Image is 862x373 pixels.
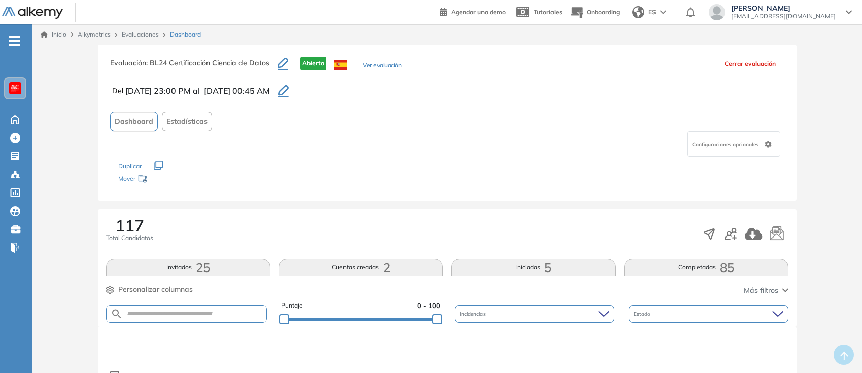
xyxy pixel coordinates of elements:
span: [DATE] 23:00 PM [125,85,191,97]
button: Personalizar columnas [106,284,193,295]
span: Puntaje [281,301,303,311]
button: Invitados25 [106,259,270,276]
span: : BL24 Certificación Ciencia de Datos [146,58,269,67]
span: [DATE] 00:45 AM [204,85,270,97]
i: - [9,40,20,42]
div: Estado [629,305,788,323]
button: Cerrar evaluación [716,57,784,71]
span: [PERSON_NAME] [731,4,836,12]
span: Más filtros [744,285,778,296]
span: al [193,85,200,97]
span: Dashboard [170,30,201,39]
span: Duplicar [118,162,142,170]
div: Mover [118,170,220,189]
span: Onboarding [587,8,620,16]
img: Logo [2,7,63,19]
span: [EMAIL_ADDRESS][DOMAIN_NAME] [731,12,836,20]
img: world [632,6,644,18]
span: Dashboard [115,116,153,127]
button: Onboarding [570,2,620,23]
span: 117 [115,217,144,233]
span: Abierta [300,57,326,70]
button: Dashboard [110,112,158,131]
span: Incidencias [460,310,488,318]
button: Más filtros [744,285,788,296]
img: ESP [334,60,347,70]
span: Del [112,86,123,96]
button: Cuentas creadas2 [279,259,443,276]
span: 0 - 100 [417,301,440,311]
button: Iniciadas5 [451,259,615,276]
span: ES [648,8,656,17]
img: SEARCH_ALT [111,308,123,320]
a: Inicio [41,30,66,39]
a: Evaluaciones [122,30,159,38]
span: Tutoriales [534,8,562,16]
button: Estadísticas [162,112,212,131]
button: Completadas85 [624,259,788,276]
div: Incidencias [455,305,614,323]
span: Agendar una demo [451,8,506,16]
span: Configuraciones opcionales [692,141,761,148]
h3: Evaluación [110,57,278,78]
img: https://assets.alkemy.org/workspaces/620/d203e0be-08f6-444b-9eae-a92d815a506f.png [11,84,19,92]
a: Agendar una demo [440,5,506,17]
div: Configuraciones opcionales [687,131,780,157]
span: Estado [634,310,652,318]
span: Total Candidatos [106,233,153,243]
img: arrow [660,10,666,14]
span: Alkymetrics [78,30,111,38]
span: Personalizar columnas [118,284,193,295]
span: Estadísticas [166,116,208,127]
button: Ver evaluación [363,61,401,72]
